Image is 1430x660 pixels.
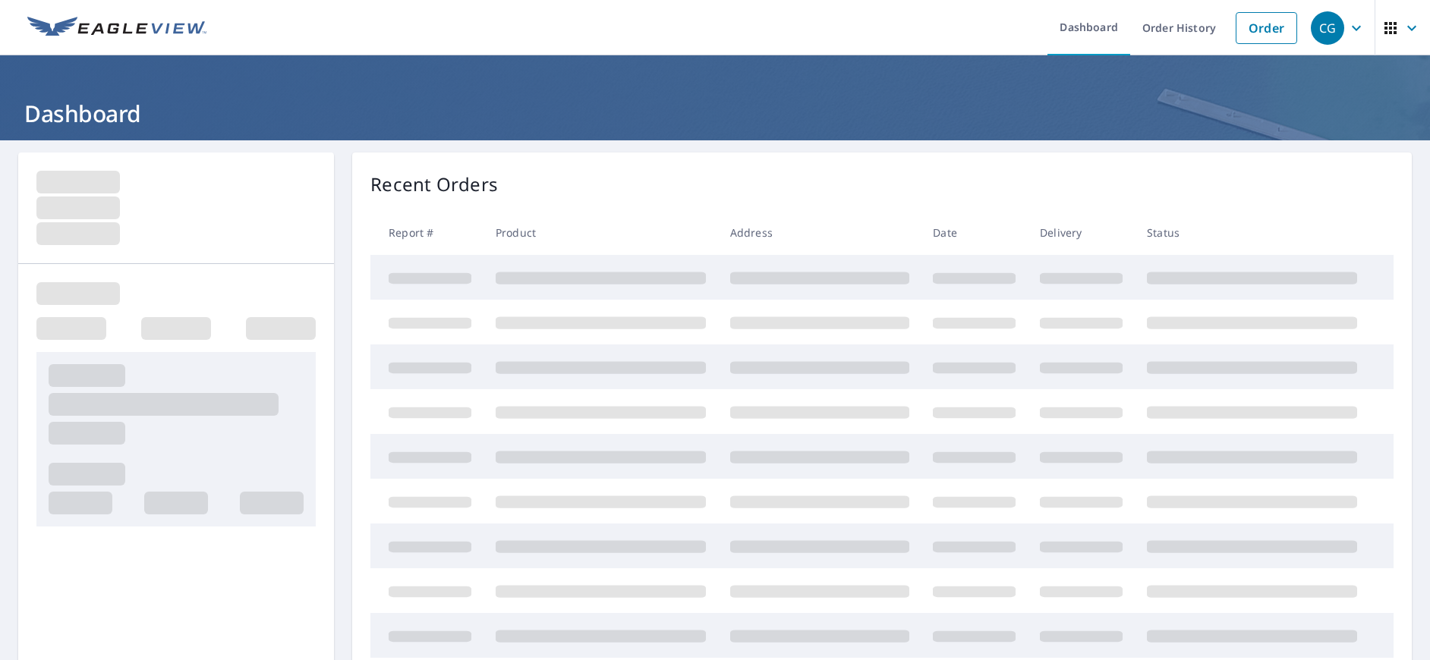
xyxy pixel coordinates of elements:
[18,98,1412,129] h1: Dashboard
[921,210,1028,255] th: Date
[1311,11,1344,45] div: CG
[718,210,921,255] th: Address
[27,17,206,39] img: EV Logo
[370,171,498,198] p: Recent Orders
[1236,12,1297,44] a: Order
[1135,210,1369,255] th: Status
[483,210,718,255] th: Product
[1028,210,1135,255] th: Delivery
[370,210,483,255] th: Report #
